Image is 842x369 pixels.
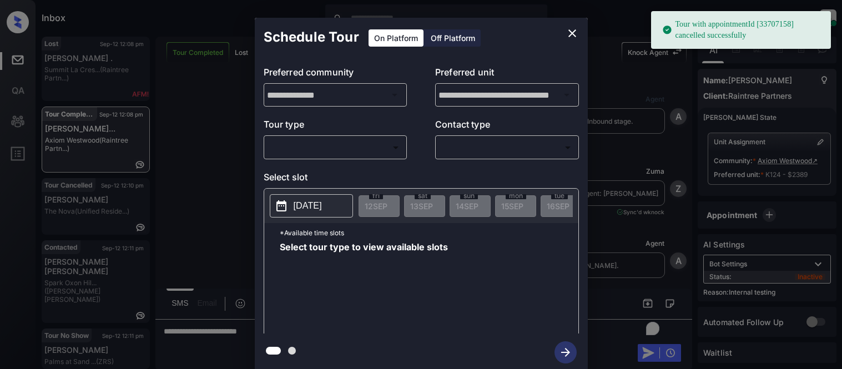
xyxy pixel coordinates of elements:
h2: Schedule Tour [255,18,368,57]
button: close [561,22,583,44]
p: [DATE] [294,199,322,213]
div: Off Platform [425,29,481,47]
button: [DATE] [270,194,353,218]
p: *Available time slots [280,223,578,242]
div: Tour with appointmentId [33707158] cancelled successfully [662,14,822,46]
p: Preferred unit [435,65,579,83]
p: Preferred community [264,65,407,83]
p: Tour type [264,118,407,135]
p: Select slot [264,170,579,188]
p: Contact type [435,118,579,135]
span: Select tour type to view available slots [280,242,448,331]
div: On Platform [369,29,423,47]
